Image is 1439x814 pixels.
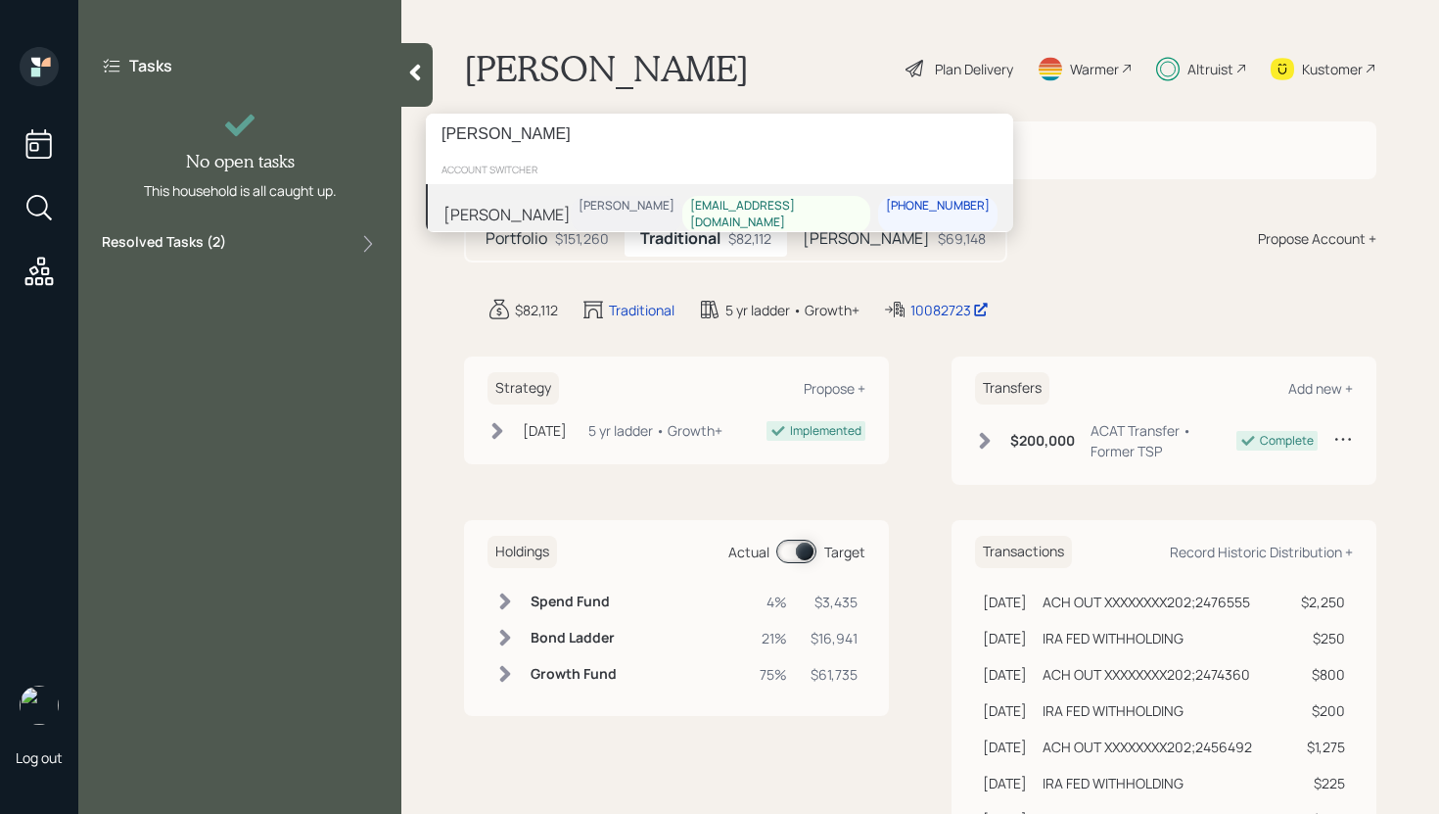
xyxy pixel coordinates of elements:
[426,155,1013,184] div: account switcher
[690,198,862,231] div: [EMAIL_ADDRESS][DOMAIN_NAME]
[579,198,674,215] div: [PERSON_NAME]
[886,198,990,215] div: [PHONE_NUMBER]
[426,114,1013,155] input: Type a command or search…
[443,203,571,226] div: [PERSON_NAME]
